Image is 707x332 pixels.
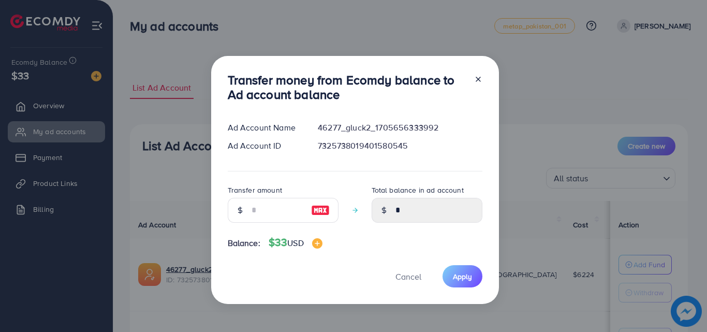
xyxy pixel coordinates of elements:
[310,140,490,152] div: 7325738019401580545
[219,122,310,134] div: Ad Account Name
[219,140,310,152] div: Ad Account ID
[443,265,482,287] button: Apply
[395,271,421,282] span: Cancel
[311,204,330,216] img: image
[310,122,490,134] div: 46277_gluck2_1705656333992
[372,185,464,195] label: Total balance in ad account
[287,237,303,249] span: USD
[228,237,260,249] span: Balance:
[228,185,282,195] label: Transfer amount
[228,73,466,103] h3: Transfer money from Ecomdy balance to Ad account balance
[382,265,434,287] button: Cancel
[453,271,472,282] span: Apply
[269,236,322,249] h4: $33
[312,238,322,249] img: image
